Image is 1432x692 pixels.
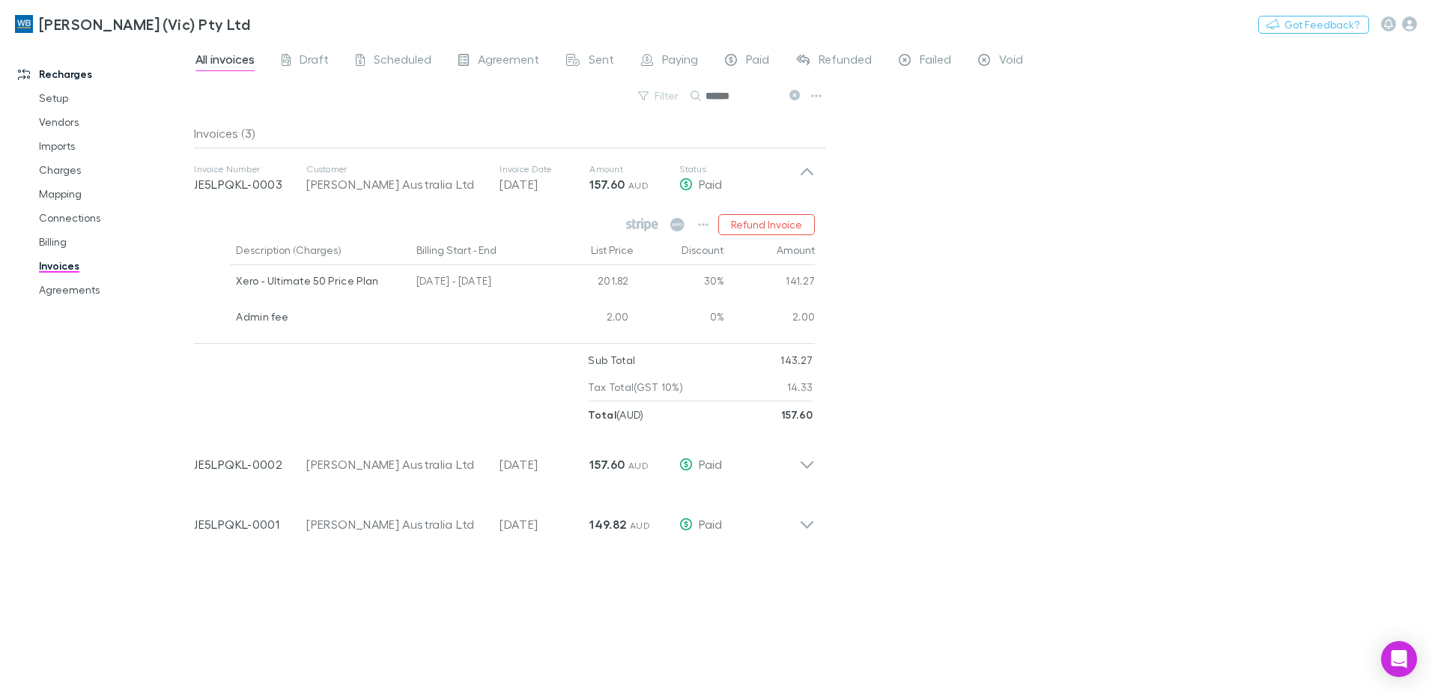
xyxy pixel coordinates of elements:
[589,177,625,192] strong: 157.60
[630,520,650,531] span: AUD
[718,214,815,235] button: Refund Invoice
[679,163,799,175] p: Status
[588,347,635,374] p: Sub Total
[746,52,769,71] span: Paid
[500,175,589,193] p: [DATE]
[39,15,250,33] h3: [PERSON_NAME] (Vic) Pty Ltd
[589,457,625,472] strong: 157.60
[24,158,202,182] a: Charges
[635,301,725,337] div: 0%
[3,62,202,86] a: Recharges
[545,301,635,337] div: 2.00
[920,52,951,71] span: Failed
[781,408,813,421] strong: 157.60
[780,347,813,374] p: 143.27
[500,455,589,473] p: [DATE]
[999,52,1023,71] span: Void
[500,163,589,175] p: Invoice Date
[24,182,202,206] a: Mapping
[306,455,485,473] div: [PERSON_NAME] Australia Ltd
[194,163,306,175] p: Invoice Number
[182,428,827,488] div: JE5LPQKL-0002[PERSON_NAME] Australia Ltd[DATE]157.60 AUDPaid
[1258,16,1369,34] button: Got Feedback?
[588,374,683,401] p: Tax Total (GST 10%)
[410,265,545,301] div: [DATE] - [DATE]
[195,52,255,71] span: All invoices
[628,180,649,191] span: AUD
[24,134,202,158] a: Imports
[635,265,725,301] div: 30%
[588,408,616,421] strong: Total
[24,230,202,254] a: Billing
[545,265,635,301] div: 201.82
[588,401,643,428] p: ( AUD )
[725,301,816,337] div: 2.00
[1381,641,1417,677] div: Open Intercom Messenger
[236,301,404,333] div: Admin fee
[24,86,202,110] a: Setup
[194,515,306,533] p: JE5LPQKL-0001
[589,517,626,532] strong: 149.82
[24,206,202,230] a: Connections
[236,265,404,297] div: Xero - Ultimate 50 Price Plan
[662,52,698,71] span: Paying
[182,488,827,548] div: JE5LPQKL-0001[PERSON_NAME] Australia Ltd[DATE]149.82 AUDPaid
[182,148,827,208] div: Invoice NumberJE5LPQKL-0003Customer[PERSON_NAME] Australia LtdInvoice Date[DATE]Amount157.60 AUDS...
[819,52,872,71] span: Refunded
[300,52,329,71] span: Draft
[194,175,306,193] p: JE5LPQKL-0003
[699,517,722,531] span: Paid
[478,52,539,71] span: Agreement
[306,175,485,193] div: [PERSON_NAME] Australia Ltd
[628,460,649,471] span: AUD
[24,278,202,302] a: Agreements
[500,515,589,533] p: [DATE]
[787,374,813,401] p: 14.33
[306,515,485,533] div: [PERSON_NAME] Australia Ltd
[589,52,614,71] span: Sent
[6,6,259,42] a: [PERSON_NAME] (Vic) Pty Ltd
[24,254,202,278] a: Invoices
[699,457,722,471] span: Paid
[374,52,431,71] span: Scheduled
[15,15,33,33] img: William Buck (Vic) Pty Ltd's Logo
[589,163,679,175] p: Amount
[725,265,816,301] div: 141.27
[631,87,688,105] button: Filter
[306,163,485,175] p: Customer
[194,455,306,473] p: JE5LPQKL-0002
[699,177,722,191] span: Paid
[24,110,202,134] a: Vendors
